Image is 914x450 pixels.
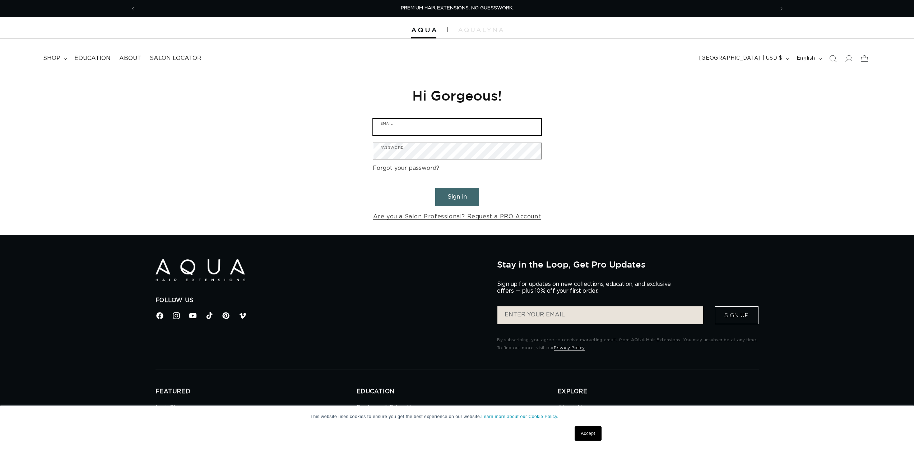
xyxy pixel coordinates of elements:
[554,345,585,350] a: Privacy Policy
[401,6,514,10] span: PREMIUM HAIR EXTENSIONS. NO GUESSWORK.
[119,55,141,62] span: About
[481,414,558,419] a: Learn more about our Cookie Policy.
[373,87,542,104] h1: Hi Gorgeous!
[497,336,758,352] p: By subscribing, you agree to receive marketing emails from AQUA Hair Extensions. You may unsubscr...
[497,259,758,269] h2: Stay in the Loop, Get Pro Updates
[435,188,479,206] button: Sign in
[373,212,541,222] a: Are you a Salon Professional? Request a PRO Account
[699,55,783,62] span: [GEOGRAPHIC_DATA] | USD $
[156,403,191,415] a: Last Chance
[497,281,677,294] p: Sign up for updates on new collections, education, and exclusive offers — plus 10% off your first...
[43,55,60,62] span: shop
[115,50,145,66] a: About
[373,163,439,173] a: Forgot your password?
[695,52,792,65] button: [GEOGRAPHIC_DATA] | USD $
[825,51,841,66] summary: Search
[74,55,111,62] span: Education
[156,297,487,304] h2: Follow Us
[373,119,541,135] input: Email
[558,388,759,395] h2: EXPLORE
[411,28,436,33] img: Aqua Hair Extensions
[156,259,245,281] img: Aqua Hair Extensions
[575,426,601,441] a: Accept
[357,403,418,415] a: Explore all Education
[357,388,558,395] h2: EDUCATION
[125,2,141,15] button: Previous announcement
[558,403,585,415] a: About Us
[150,55,201,62] span: Salon Locator
[497,306,703,324] input: ENTER YOUR EMAIL
[145,50,206,66] a: Salon Locator
[792,52,825,65] button: English
[774,2,789,15] button: Next announcement
[458,28,503,32] img: aqualyna.com
[797,55,815,62] span: English
[311,413,604,420] p: This website uses cookies to ensure you get the best experience on our website.
[70,50,115,66] a: Education
[715,306,758,324] button: Sign Up
[156,388,357,395] h2: FEATURED
[39,50,70,66] summary: shop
